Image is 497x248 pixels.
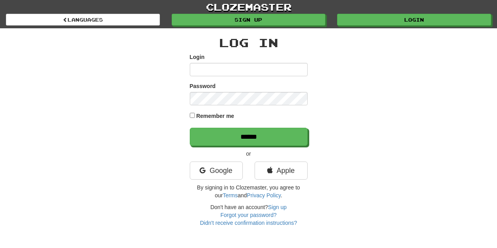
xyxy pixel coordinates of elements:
[196,112,234,120] label: Remember me
[247,192,281,198] a: Privacy Policy
[190,184,308,199] p: By signing in to Clozemaster, you agree to our and .
[190,53,205,61] label: Login
[200,220,297,226] a: Didn't receive confirmation instructions?
[190,150,308,158] p: or
[255,162,308,180] a: Apple
[268,204,286,210] a: Sign up
[220,212,277,218] a: Forgot your password?
[337,14,491,26] a: Login
[190,82,216,90] label: Password
[223,192,238,198] a: Terms
[172,14,326,26] a: Sign up
[6,14,160,26] a: Languages
[190,162,243,180] a: Google
[190,203,308,227] div: Don't have an account?
[190,36,308,49] h2: Log In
